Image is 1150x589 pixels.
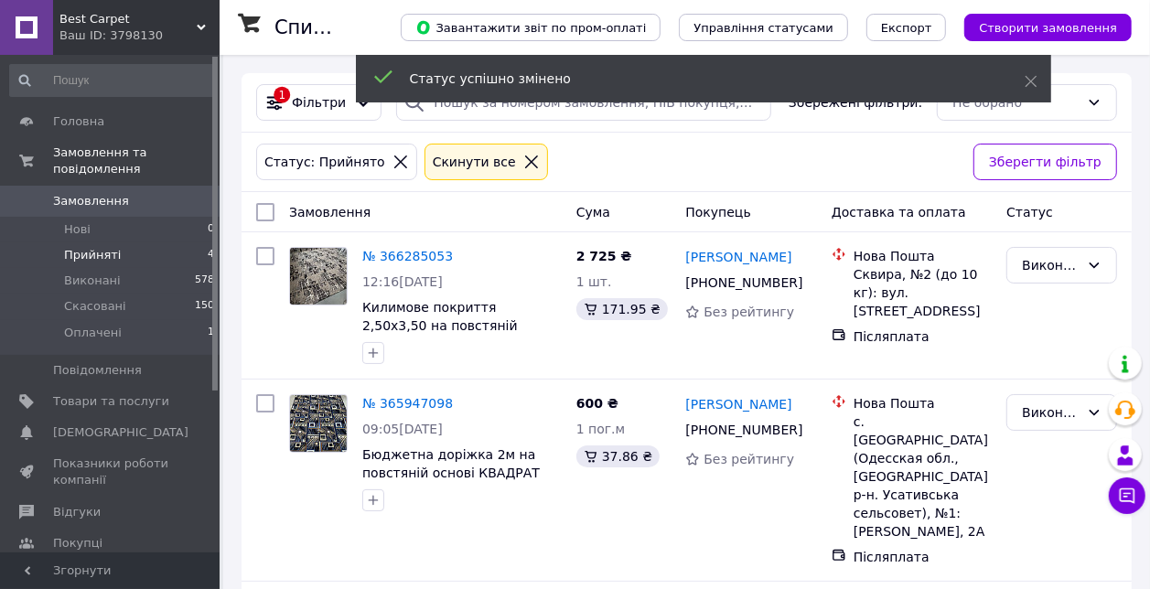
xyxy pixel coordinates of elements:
[59,11,197,27] span: Best Carpet
[64,221,91,238] span: Нові
[362,422,443,436] span: 09:05[DATE]
[208,247,214,263] span: 4
[274,16,460,38] h1: Список замовлень
[682,417,802,443] div: [PHONE_NUMBER]
[64,325,122,341] span: Оплачені
[208,325,214,341] span: 1
[53,535,102,552] span: Покупці
[685,395,791,413] a: [PERSON_NAME]
[989,152,1102,172] span: Зберегти фільтр
[854,548,992,566] div: Післяплата
[854,247,992,265] div: Нова Пошта
[53,424,188,441] span: [DEMOGRAPHIC_DATA]
[401,14,661,41] button: Завантажити звіт по пром-оплаті
[973,144,1117,180] button: Зберегти фільтр
[682,270,802,295] div: [PHONE_NUMBER]
[53,145,220,177] span: Замовлення та повідомлення
[704,305,794,319] span: Без рейтингу
[290,395,347,452] img: Фото товару
[53,393,169,410] span: Товари та послуги
[195,273,214,289] span: 578
[693,21,833,35] span: Управління статусами
[429,152,520,172] div: Cкинути все
[854,265,992,320] div: Сквира, №2 (до 10 кг): вул. [STREET_ADDRESS]
[576,249,632,263] span: 2 725 ₴
[289,205,371,220] span: Замовлення
[854,327,992,346] div: Післяплата
[1109,477,1145,514] button: Чат з покупцем
[685,205,750,220] span: Покупець
[53,193,129,209] span: Замовлення
[576,274,612,289] span: 1 шт.
[289,247,348,305] a: Фото товару
[9,64,216,97] input: Пошук
[576,298,668,320] div: 171.95 ₴
[362,396,453,411] a: № 365947098
[53,113,104,130] span: Головна
[362,249,453,263] a: № 366285053
[208,221,214,238] span: 0
[576,445,660,467] div: 37.86 ₴
[290,248,347,305] img: Фото товару
[64,273,121,289] span: Виконані
[59,27,220,44] div: Ваш ID: 3798130
[854,412,992,541] div: с. [GEOGRAPHIC_DATA] (Одесская обл., [GEOGRAPHIC_DATA] р-н. Усативська сельсовет), №1: [PERSON_NA...
[881,21,932,35] span: Експорт
[866,14,947,41] button: Експорт
[685,248,791,266] a: [PERSON_NAME]
[292,93,346,112] span: Фільтри
[261,152,389,172] div: Статус: Прийнято
[854,394,992,412] div: Нова Пошта
[362,274,443,289] span: 12:16[DATE]
[1022,402,1080,423] div: Виконано
[576,422,625,436] span: 1 пог.м
[64,247,121,263] span: Прийняті
[1006,205,1053,220] span: Статус
[679,14,848,41] button: Управління статусами
[946,19,1132,34] a: Створити замовлення
[704,452,794,466] span: Без рейтингу
[64,298,126,315] span: Скасовані
[576,205,610,220] span: Cума
[964,14,1132,41] button: Створити замовлення
[576,396,618,411] span: 600 ₴
[979,21,1117,35] span: Створити замовлення
[362,300,518,351] a: Килимове покриття 2,50х3,50 на повстяній основі ШАРП
[53,362,142,379] span: Повідомлення
[832,205,966,220] span: Доставка та оплата
[289,394,348,453] a: Фото товару
[195,298,214,315] span: 150
[410,70,979,88] div: Статус успішно змінено
[1022,255,1080,275] div: Виконано
[415,19,646,36] span: Завантажити звіт по пром-оплаті
[362,447,540,498] a: Бюджетна доріжка 2м на повстяній основі КВАДРАТ синій
[53,455,169,488] span: Показники роботи компанії
[53,504,101,520] span: Відгуки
